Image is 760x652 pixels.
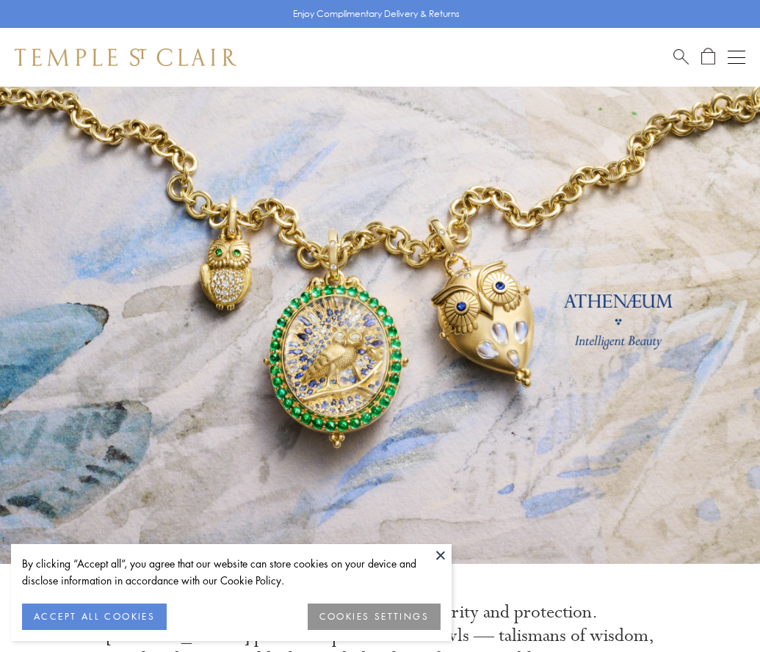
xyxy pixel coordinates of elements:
[22,555,441,589] div: By clicking “Accept all”, you agree that our website can store cookies on your device and disclos...
[22,604,167,630] button: ACCEPT ALL COOKIES
[293,7,460,21] p: Enjoy Complimentary Delivery & Returns
[701,48,715,66] a: Open Shopping Bag
[308,604,441,630] button: COOKIES SETTINGS
[673,48,689,66] a: Search
[15,48,236,66] img: Temple St. Clair
[728,48,745,66] button: Open navigation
